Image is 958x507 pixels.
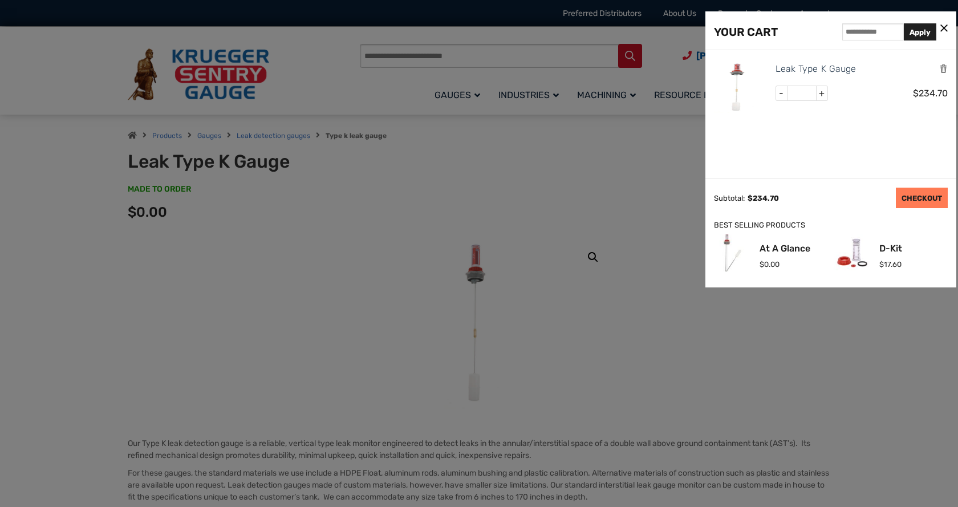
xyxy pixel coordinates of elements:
a: Remove this item [939,63,948,74]
span: 234.70 [748,194,779,202]
a: Leak Type K Gauge [776,62,856,76]
span: 17.60 [879,260,902,269]
span: $ [879,260,884,269]
a: At A Glance [760,244,810,253]
img: At A Glance [714,234,751,271]
span: $ [913,88,919,99]
span: + [816,86,827,101]
img: Leak Detection Gauge [714,62,765,113]
a: D-Kit [879,244,902,253]
img: D-Kit [834,234,871,271]
span: $ [748,194,753,202]
div: Subtotal: [714,194,745,202]
span: 0.00 [760,260,780,269]
span: 234.70 [913,88,948,99]
div: BEST SELLING PRODUCTS [714,220,948,232]
div: YOUR CART [714,23,778,41]
a: CHECKOUT [896,188,948,208]
span: - [776,86,787,101]
button: Apply [904,23,936,40]
span: $ [760,260,764,269]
